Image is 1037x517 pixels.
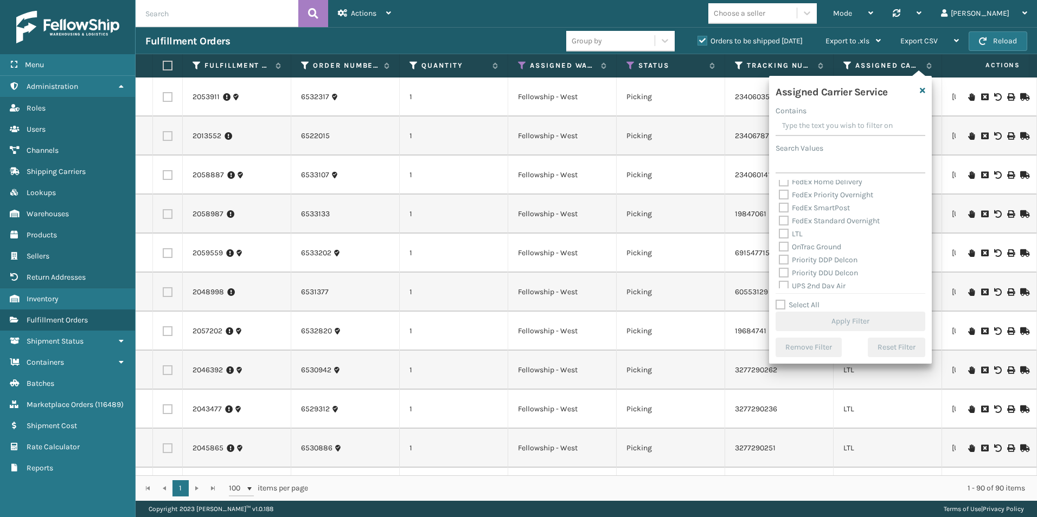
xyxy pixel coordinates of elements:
i: Cancel Fulfillment Order [981,249,988,257]
a: 2013552 [193,131,221,141]
td: Picking [617,117,725,156]
label: Fulfillment Order Id [204,61,270,70]
label: FedEx Standard Overnight [779,216,880,225]
td: 19684741 [725,312,834,351]
a: 2048998 [193,287,224,298]
i: On Hold [968,210,975,218]
td: 3277290262 [725,351,834,390]
a: 6533133 [301,209,330,219]
td: 3277290251 [725,429,834,468]
td: Fellowship - West [508,195,617,234]
a: 2046392 [193,365,223,376]
i: Cancel Fulfillment Order [981,210,988,218]
td: Fellowship - West [508,156,617,195]
span: Shipping Carriers [27,167,86,176]
i: Void BOL [994,210,1001,218]
span: 100 [229,483,245,494]
td: Picking [617,195,725,234]
td: 60553129 [725,273,834,312]
i: Print BOL [1007,327,1014,335]
i: On Hold [968,366,975,374]
i: On Hold [968,93,975,101]
i: Void BOL [994,327,1001,335]
td: Fellowship - West [508,429,617,468]
a: 6533202 [301,248,331,258]
label: Orders to be shipped [DATE] [697,36,803,46]
a: Terms of Use [944,505,981,513]
i: Print BOL [1007,132,1014,140]
td: 1 [400,77,508,117]
i: Void BOL [994,132,1001,140]
a: 2059559 [193,248,223,258]
i: Mark as Shipped [1020,366,1027,374]
span: Menu [25,60,44,69]
a: 2057202 [193,326,222,337]
td: LTL [834,390,942,429]
i: Void BOL [994,93,1001,101]
span: Containers [27,358,64,367]
label: FedEx SmartPost [779,203,850,212]
img: logo [16,11,119,43]
span: Sellers [27,251,49,261]
td: Picking [617,429,725,468]
i: Void BOL [994,288,1001,296]
span: Fulfillment Orders [27,315,88,325]
td: 1 [400,468,508,507]
td: 1 [400,195,508,234]
button: Remove Filter [776,338,842,357]
i: Cancel Fulfillment Order [981,366,988,374]
span: Export to .xls [825,36,869,46]
td: Picking [617,234,725,273]
label: Contains [776,105,806,117]
span: Lookups [27,188,56,197]
i: Void BOL [994,444,1001,452]
a: 6529312 [301,404,330,415]
p: Copyright 2023 [PERSON_NAME]™ v 1.0.188 [149,501,273,517]
label: Search Values [776,143,823,154]
td: Picking [617,312,725,351]
td: Fellowship - West [508,117,617,156]
span: Return Addresses [27,273,86,282]
i: Print BOL [1007,210,1014,218]
i: Print BOL [1007,405,1014,413]
div: Group by [572,35,602,47]
span: items per page [229,480,308,496]
div: | [944,501,1024,517]
a: 2045865 [193,443,223,454]
label: Priority DDP Delcon [779,255,857,264]
a: 6530886 [301,443,332,454]
td: 1 [400,312,508,351]
i: Mark as Shipped [1020,93,1027,101]
label: Priority DDU Delcon [779,268,858,277]
button: Apply Filter [776,312,925,331]
span: Warehouses [27,209,69,218]
span: Batches [27,379,54,388]
td: 1 [400,234,508,273]
label: FedEx Home Delivery [779,177,862,186]
i: On Hold [968,132,975,140]
div: Choose a seller [714,8,765,19]
i: Cancel Fulfillment Order [981,171,988,179]
td: 2340678711 [725,117,834,156]
td: Picking [617,77,725,117]
label: Status [638,61,704,70]
td: Fellowship - West [508,273,617,312]
span: ( 116489 ) [95,400,124,409]
td: Picking [617,351,725,390]
td: 691547715 [725,234,834,273]
label: LTL [779,229,803,238]
a: 1 [172,480,189,496]
td: 1 [400,390,508,429]
td: 3277290240 [725,468,834,507]
td: Fellowship - West [508,351,617,390]
i: Void BOL [994,405,1001,413]
td: LTL [834,429,942,468]
div: 1 - 90 of 90 items [323,483,1025,494]
label: UPS 2nd Day Air [779,281,846,290]
span: Roles [27,104,46,113]
td: 1 [400,273,508,312]
i: Mark as Shipped [1020,249,1027,257]
i: On Hold [968,444,975,452]
i: Print BOL [1007,249,1014,257]
span: Channels [27,146,59,155]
